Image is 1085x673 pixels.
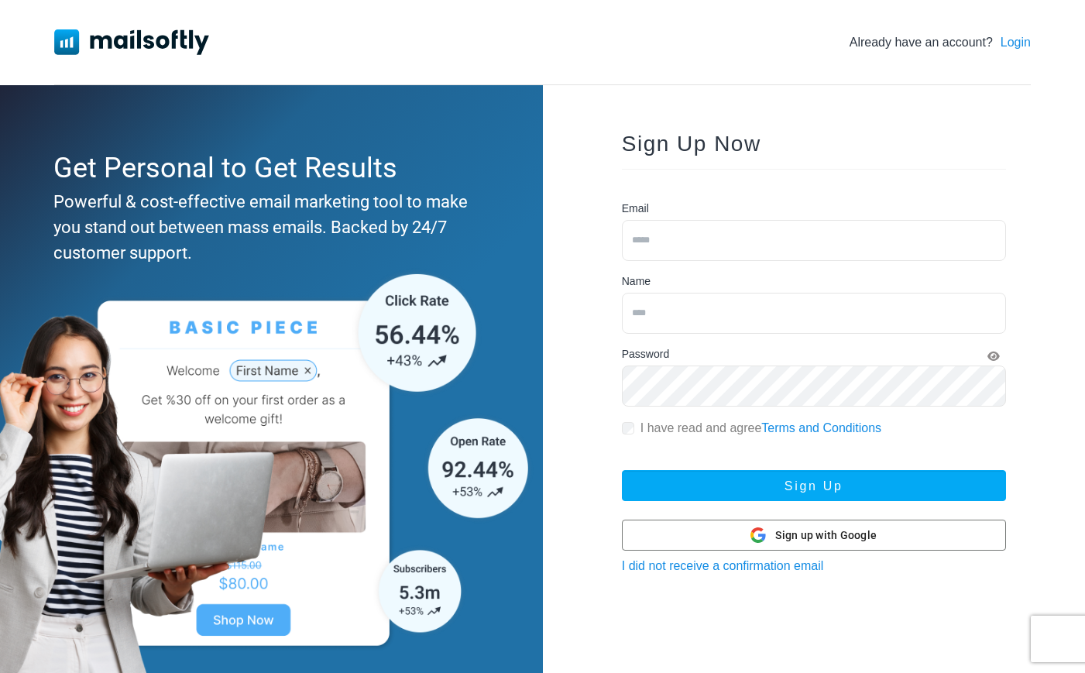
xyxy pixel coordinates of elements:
img: Mailsoftly [54,29,209,54]
div: Get Personal to Get Results [53,147,481,189]
span: Sign up with Google [775,527,877,544]
button: Sign up with Google [622,520,1006,551]
div: Already have an account? [850,33,1031,52]
label: Email [622,201,649,217]
a: I did not receive a confirmation email [622,559,824,572]
span: Sign Up Now [622,132,761,156]
i: Show Password [987,351,1000,362]
label: I have read and agree [640,419,881,438]
div: Powerful & cost-effective email marketing tool to make you stand out between mass emails. Backed ... [53,189,481,266]
button: Sign Up [622,470,1006,501]
label: Name [622,273,651,290]
label: Password [622,346,669,362]
a: Terms and Conditions [761,421,881,434]
a: Login [1001,33,1031,52]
